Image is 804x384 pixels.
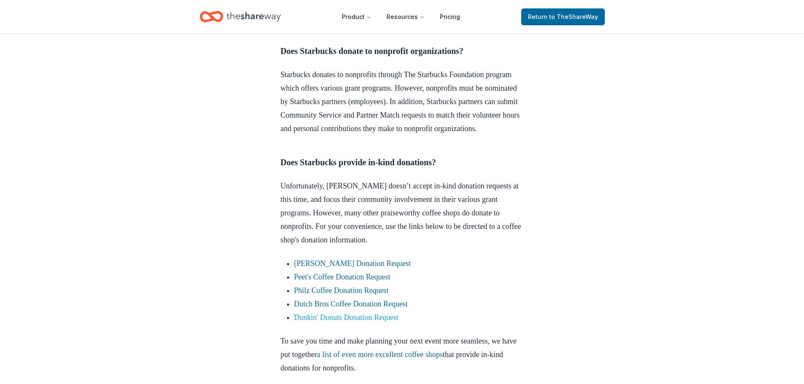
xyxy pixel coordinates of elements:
a: Returnto TheShareWay [521,8,605,25]
a: Philz Coffee Donation Request [294,286,389,295]
h3: Does Starbucks donate to nonprofit organizations? [281,44,524,58]
a: [PERSON_NAME] Donation Request [294,259,411,268]
span: to TheShareWay [549,13,598,20]
a: Peet's Coffee Donation Request [294,273,390,281]
h3: Does Starbucks provide in-kind donations? [281,156,524,169]
a: Dunkin' Donuts Donation Request [294,313,399,322]
a: Home [200,7,281,27]
nav: Main [335,7,467,27]
a: Dutch Bros Coffee Donation Request [294,300,408,308]
button: Resources [380,8,431,25]
p: Starbucks donates to nonprofits through The Starbucks Foundation program which offers various gra... [281,68,524,135]
span: Return [528,12,598,22]
p: Unfortunately, [PERSON_NAME] doesn’t accept in-kind donation requests at this time, and focus the... [281,179,524,247]
a: Pricing [433,8,467,25]
p: To save you time and make planning your next event more seamless, we have put together that provi... [281,334,524,375]
button: Product [335,8,378,25]
a: a list of even more excellent coffee shops [317,350,443,359]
